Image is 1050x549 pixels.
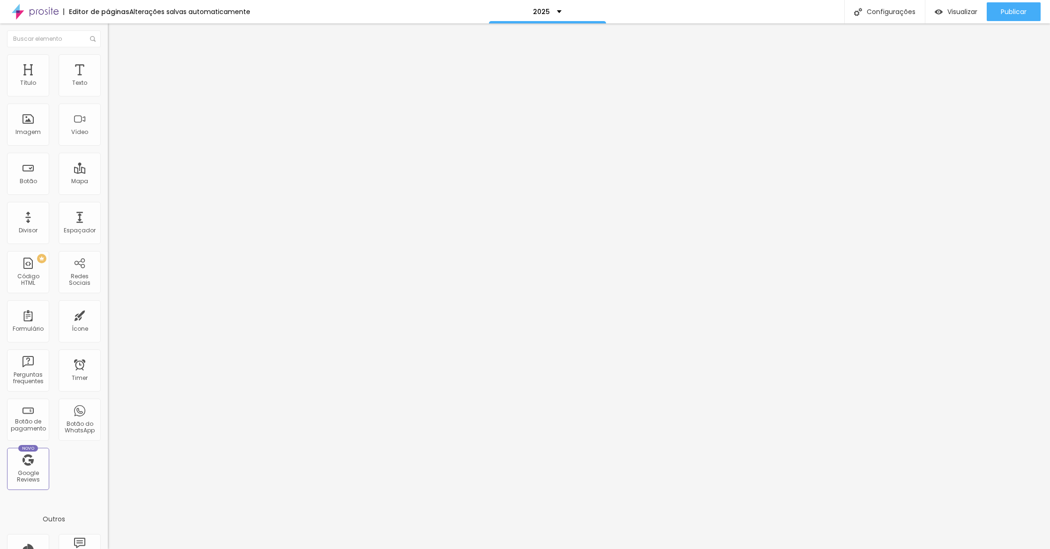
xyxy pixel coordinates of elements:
div: Redes Sociais [61,273,98,287]
div: Botão de pagamento [9,418,46,432]
div: Título [20,80,36,86]
div: Espaçador [64,227,96,234]
div: Código HTML [9,273,46,287]
img: Icone [90,36,96,42]
div: Formulário [13,326,44,332]
div: Texto [72,80,87,86]
div: Novo [18,445,38,452]
div: Perguntas frequentes [9,371,46,385]
div: Botão [20,178,37,185]
div: Vídeo [71,129,88,135]
input: Buscar elemento [7,30,101,47]
div: Timer [72,375,88,381]
div: Ícone [72,326,88,332]
span: Publicar [1001,8,1027,15]
div: Divisor [19,227,37,234]
button: Publicar [987,2,1041,21]
div: Mapa [71,178,88,185]
button: Visualizar [925,2,987,21]
img: Icone [854,8,862,16]
div: Imagem [15,129,41,135]
span: Visualizar [947,8,977,15]
div: Editor de páginas [63,8,129,15]
p: 2025 [533,8,550,15]
div: Botão do WhatsApp [61,421,98,434]
img: view-1.svg [935,8,943,16]
div: Alterações salvas automaticamente [129,8,250,15]
div: Google Reviews [9,470,46,483]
